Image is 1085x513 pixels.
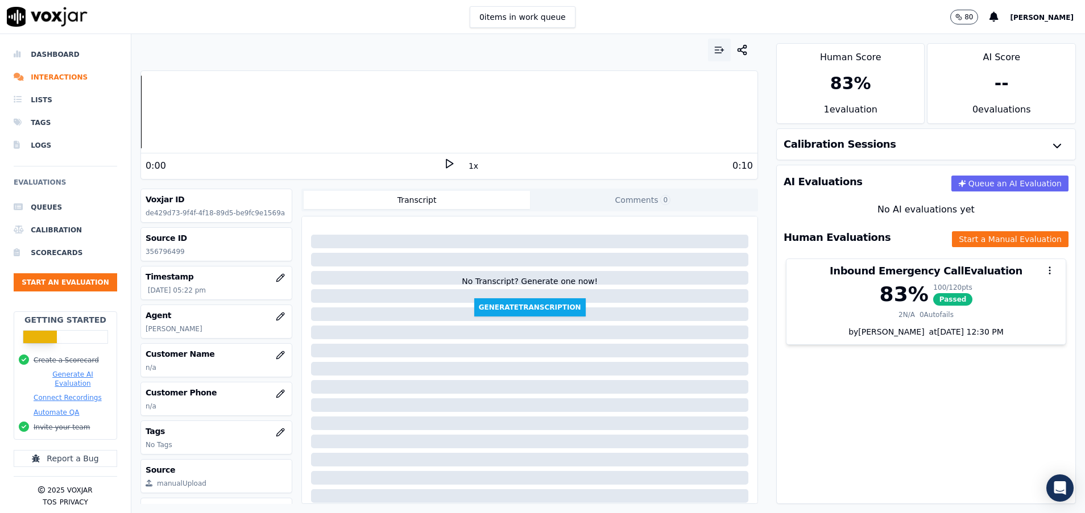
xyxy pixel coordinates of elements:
[732,159,753,173] div: 0:10
[146,159,166,173] div: 0:00
[14,134,117,157] a: Logs
[925,326,1004,337] div: at [DATE] 12:30 PM
[146,271,288,282] h3: Timestamp
[60,498,88,507] button: Privacy
[1010,10,1085,24] button: [PERSON_NAME]
[952,231,1069,247] button: Start a Manual Evaluation
[1010,14,1074,22] span: [PERSON_NAME]
[920,310,954,319] div: 0 Autofails
[786,203,1066,216] div: No AI evaluations yet
[148,286,288,295] p: [DATE] 05:22 pm
[14,66,117,89] a: Interactions
[880,283,929,306] div: 83 %
[530,191,756,209] button: Comments
[14,111,117,134] a: Tags
[14,241,117,264] a: Scorecards
[34,356,99,365] button: Create a Scorecard
[933,293,973,306] span: Passed
[146,310,288,321] h3: Agent
[146,247,288,256] p: 356796499
[146,324,288,333] p: [PERSON_NAME]
[933,283,973,292] div: 100 / 120 pts
[146,464,288,476] h3: Source
[47,486,92,495] p: 2025 Voxjar
[43,498,56,507] button: TOS
[466,158,481,174] button: 1x
[964,12,973,22] p: 80
[304,191,529,209] button: Transcript
[660,195,670,205] span: 0
[474,298,586,316] button: GenerateTranscription
[777,103,925,123] div: 1 evaluation
[146,348,288,360] h3: Customer Name
[927,103,1075,123] div: 0 evaluation s
[14,196,117,219] a: Queues
[777,44,925,64] div: Human Score
[34,370,112,388] button: Generate AI Evaluation
[14,176,117,196] h6: Evaluations
[950,10,989,24] button: 80
[784,139,896,149] h3: Calibration Sessions
[146,363,288,372] p: n/a
[786,326,1066,344] div: by [PERSON_NAME]
[146,402,288,411] p: n/a
[146,426,288,437] h3: Tags
[951,176,1069,191] button: Queue an AI Evaluation
[470,6,575,28] button: 0items in work queue
[146,194,288,205] h3: Voxjar ID
[34,423,90,432] button: Invite your team
[146,440,288,449] p: No Tags
[14,89,117,111] a: Lists
[1046,474,1074,502] div: Open Intercom Messenger
[34,408,79,417] button: Automate QA
[146,387,288,398] h3: Customer Phone
[146,208,288,218] p: de429d73-9f4f-4f18-89d5-be9fc9e1569a
[784,177,863,187] h3: AI Evaluations
[14,219,117,241] a: Calibration
[784,232,891,243] h3: Human Evaluations
[898,310,915,319] div: 2 N/A
[995,73,1009,94] div: --
[34,393,102,402] button: Connect Recordings
[146,232,288,244] h3: Source ID
[14,43,117,66] a: Dashboard
[462,276,598,298] div: No Transcript? Generate one now!
[157,479,206,488] div: manualUpload
[950,10,978,24] button: 80
[927,44,1075,64] div: AI Score
[24,314,106,326] h2: Getting Started
[14,273,117,291] button: Start an Evaluation
[830,73,871,94] div: 83 %
[14,450,117,467] button: Report a Bug
[7,7,88,27] img: voxjar logo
